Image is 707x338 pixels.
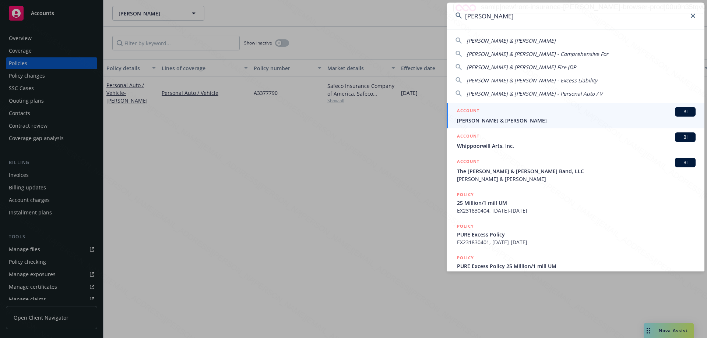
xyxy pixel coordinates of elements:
[457,132,479,141] h5: ACCOUNT
[457,199,696,207] span: 25 Million/1 mill UM
[678,134,693,140] span: BI
[467,64,576,71] span: [PERSON_NAME] & [PERSON_NAME] Fire (DP
[457,191,474,198] h5: POLICY
[678,159,693,166] span: BI
[467,50,608,57] span: [PERSON_NAME] & [PERSON_NAME] - Comprehensive For
[457,167,696,175] span: The [PERSON_NAME] & [PERSON_NAME] Band, LLC
[447,250,704,282] a: POLICYPURE Excess Policy 25 Million/1 mill UMEX231830402, [DATE]-[DATE]
[447,3,704,29] input: Search...
[457,175,696,183] span: [PERSON_NAME] & [PERSON_NAME]
[447,154,704,187] a: ACCOUNTBIThe [PERSON_NAME] & [PERSON_NAME] Band, LLC[PERSON_NAME] & [PERSON_NAME]
[447,103,704,128] a: ACCOUNTBI[PERSON_NAME] & [PERSON_NAME]
[447,187,704,218] a: POLICY25 Million/1 mill UMEX231830404, [DATE]-[DATE]
[457,158,479,167] h5: ACCOUNT
[678,108,693,115] span: BI
[467,37,556,44] span: [PERSON_NAME] & [PERSON_NAME]
[457,207,696,214] span: EX231830404, [DATE]-[DATE]
[457,270,696,278] span: EX231830402, [DATE]-[DATE]
[457,117,696,124] span: [PERSON_NAME] & [PERSON_NAME]
[457,142,696,150] span: Whippoorwill Arts, Inc.
[467,77,597,84] span: [PERSON_NAME] & [PERSON_NAME] - Excess Liability
[457,223,474,230] h5: POLICY
[467,90,602,97] span: [PERSON_NAME] & [PERSON_NAME] - Personal Auto / V
[457,107,479,116] h5: ACCOUNT
[447,218,704,250] a: POLICYPURE Excess PolicyEX231830401, [DATE]-[DATE]
[457,254,474,261] h5: POLICY
[447,128,704,154] a: ACCOUNTBIWhippoorwill Arts, Inc.
[457,231,696,238] span: PURE Excess Policy
[457,238,696,246] span: EX231830401, [DATE]-[DATE]
[457,262,696,270] span: PURE Excess Policy 25 Million/1 mill UM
